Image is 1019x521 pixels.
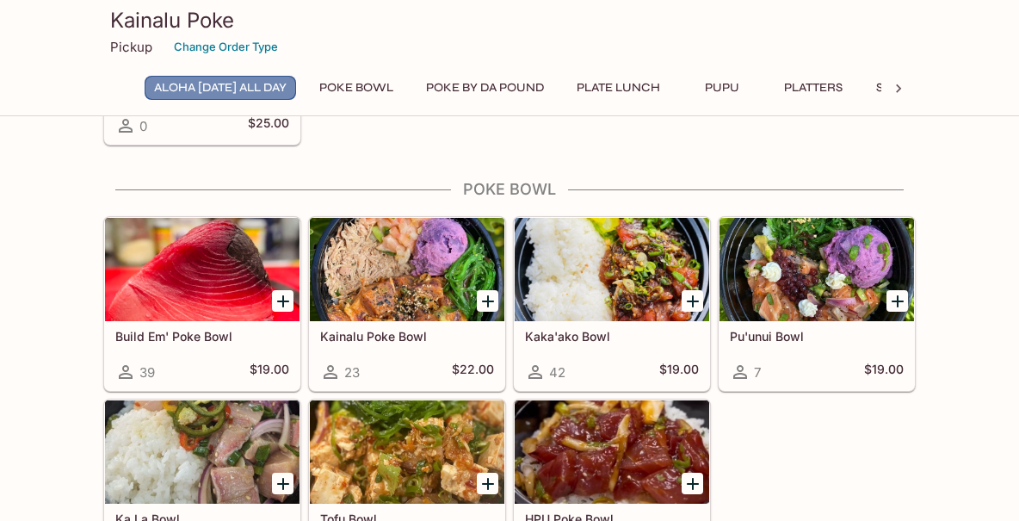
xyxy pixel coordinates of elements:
[549,364,565,381] span: 42
[272,290,293,312] button: Add Build Em' Poke Bowl
[514,217,710,391] a: Kaka'ako Bowl42$19.00
[754,364,761,381] span: 7
[775,76,852,100] button: Platters
[417,76,553,100] button: Poke By Da Pound
[310,400,504,504] div: Tofu Bowl
[310,76,403,100] button: Poke Bowl
[567,76,670,100] button: Plate Lunch
[525,329,699,344] h5: Kaka'ako Bowl
[719,217,915,391] a: Pu'unui Bowl7$19.00
[115,329,289,344] h5: Build Em' Poke Bowl
[272,473,293,494] button: Add Ka La Bowl
[344,364,360,381] span: 23
[166,34,286,60] button: Change Order Type
[515,218,709,321] div: Kaka'ako Bowl
[110,39,152,55] p: Pickup
[886,290,908,312] button: Add Pu'unui Bowl
[250,362,289,382] h5: $19.00
[248,115,289,136] h5: $25.00
[515,400,709,504] div: HPU Poke Bowl
[682,290,703,312] button: Add Kaka'ako Bowl
[104,217,300,391] a: Build Em' Poke Bowl39$19.00
[682,473,703,494] button: Add HPU Poke Bowl
[105,400,300,504] div: Ka La Bowl
[139,118,147,134] span: 0
[110,7,909,34] h3: Kainalu Poke
[452,362,494,382] h5: $22.00
[866,76,943,100] button: Specials
[103,180,916,199] h4: Poke Bowl
[105,218,300,321] div: Build Em' Poke Bowl
[145,76,296,100] button: ALOHA [DATE] ALL DAY
[477,473,498,494] button: Add Tofu Bowl
[477,290,498,312] button: Add Kainalu Poke Bowl
[320,329,494,344] h5: Kainalu Poke Bowl
[864,362,904,382] h5: $19.00
[719,218,914,321] div: Pu'unui Bowl
[730,329,904,344] h5: Pu'unui Bowl
[139,364,155,381] span: 39
[659,362,699,382] h5: $19.00
[683,76,761,100] button: Pupu
[309,217,505,391] a: Kainalu Poke Bowl23$22.00
[310,218,504,321] div: Kainalu Poke Bowl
